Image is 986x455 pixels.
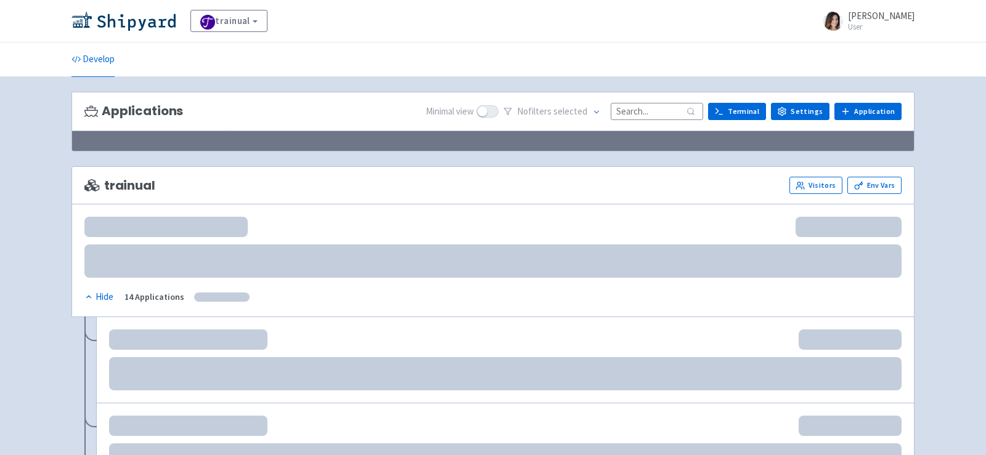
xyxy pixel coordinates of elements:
[848,10,915,22] span: [PERSON_NAME]
[71,42,115,77] a: Develop
[708,103,766,120] a: Terminal
[71,11,176,31] img: Shipyard logo
[834,103,902,120] a: Application
[611,103,703,119] input: Search...
[789,177,842,194] a: Visitors
[426,105,474,119] span: Minimal view
[553,105,587,117] span: selected
[190,10,267,32] a: trainual
[771,103,829,120] a: Settings
[124,290,184,304] div: 14 Applications
[517,105,587,119] span: No filter s
[84,179,155,193] span: trainual
[847,177,902,194] a: Env Vars
[816,11,915,31] a: [PERSON_NAME] User
[84,290,113,304] div: Hide
[84,290,115,304] button: Hide
[84,104,183,118] h3: Applications
[848,23,915,31] small: User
